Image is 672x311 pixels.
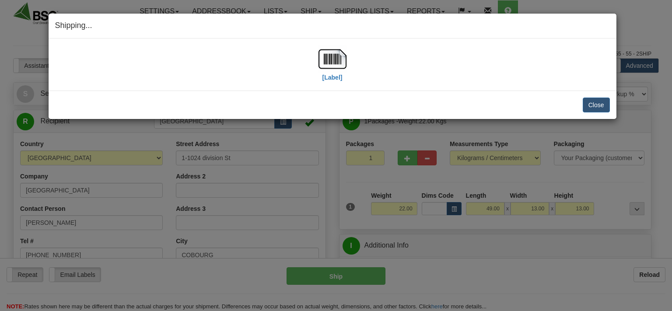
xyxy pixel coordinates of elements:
[652,111,671,200] iframe: chat widget
[55,21,92,30] span: Shipping...
[318,45,346,73] img: barcode.jpg
[318,55,346,80] a: [Label]
[583,98,610,112] button: Close
[322,73,343,82] label: [Label]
